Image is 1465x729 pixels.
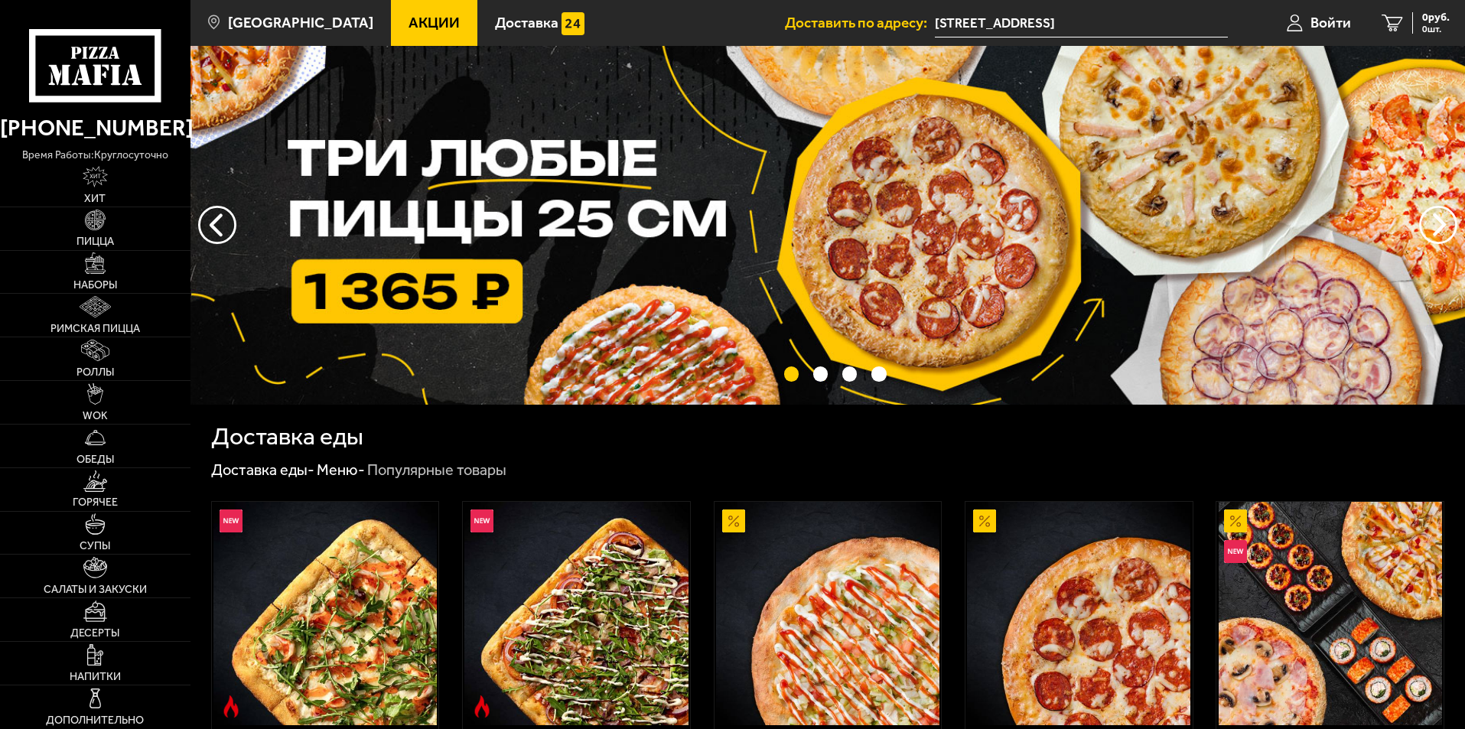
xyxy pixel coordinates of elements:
span: Наборы [73,280,117,291]
button: точки переключения [871,366,886,381]
span: Рижский проспект, 24-26 [935,9,1228,37]
button: точки переключения [842,366,857,381]
span: Салаты и закуски [44,584,147,595]
span: 0 шт. [1422,24,1450,34]
img: Новинка [470,509,493,532]
span: 0 руб. [1422,12,1450,23]
img: Аль-Шам 25 см (тонкое тесто) [716,502,939,725]
input: Ваш адрес доставки [935,9,1228,37]
a: НовинкаОстрое блюдоРимская с креветками [212,502,439,725]
img: Всё включено [1219,502,1442,725]
img: Римская с мясным ассорти [464,502,688,725]
span: Римская пицца [50,324,140,334]
img: Пепперони 25 см (толстое с сыром) [967,502,1190,725]
div: Популярные товары [367,461,506,480]
span: [GEOGRAPHIC_DATA] [228,15,373,30]
img: Акционный [973,509,996,532]
a: АкционныйАль-Шам 25 см (тонкое тесто) [715,502,942,725]
span: WOK [83,411,108,421]
img: Острое блюдо [220,695,243,718]
span: Пицца [77,236,114,247]
a: НовинкаОстрое блюдоРимская с мясным ассорти [463,502,690,725]
span: Напитки [70,672,121,682]
img: Острое блюдо [470,695,493,718]
span: Хит [84,194,106,204]
button: предыдущий [1419,206,1457,244]
button: точки переключения [813,366,828,381]
button: следующий [198,206,236,244]
img: Римская с креветками [213,502,437,725]
span: Роллы [77,367,114,378]
img: Новинка [1224,540,1247,563]
img: Новинка [220,509,243,532]
img: Акционный [1224,509,1247,532]
span: Акции [409,15,460,30]
span: Обеды [77,454,114,465]
a: АкционныйПепперони 25 см (толстое с сыром) [965,502,1193,725]
a: Доставка еды- [211,461,314,479]
a: Меню- [317,461,365,479]
span: Горячее [73,497,118,508]
img: Акционный [722,509,745,532]
a: АкционныйНовинкаВсё включено [1216,502,1444,725]
span: Войти [1310,15,1351,30]
span: Супы [80,541,110,552]
button: точки переключения [784,366,799,381]
span: Дополнительно [46,715,144,726]
span: Доставить по адресу: [785,15,935,30]
span: Доставка [495,15,558,30]
img: 15daf4d41897b9f0e9f617042186c801.svg [562,12,584,35]
span: Десерты [70,628,119,639]
h1: Доставка еды [211,425,363,449]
